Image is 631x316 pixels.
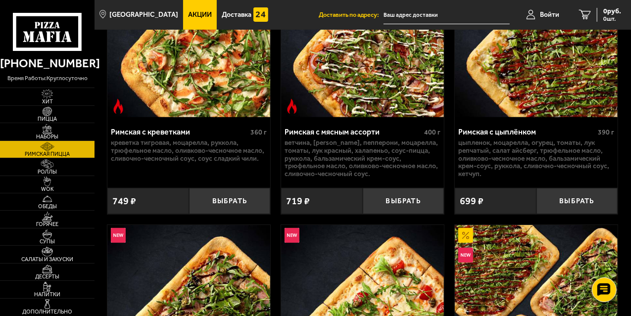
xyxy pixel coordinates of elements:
[111,228,126,243] img: Новинка
[603,16,621,22] span: 0 шт.
[111,99,126,114] img: Острое блюдо
[458,139,614,179] p: цыпленок, моцарелла, огурец, томаты, лук репчатый, салат айсберг, трюфельное масло, оливково-чесн...
[458,248,473,263] img: Новинка
[112,196,136,206] span: 749 ₽
[458,127,595,136] div: Римская с цыплёнком
[285,99,299,114] img: Острое блюдо
[285,127,422,136] div: Римская с мясным ассорти
[319,12,384,18] span: Доставить по адресу:
[540,11,559,18] span: Войти
[424,128,440,136] span: 400 г
[460,196,484,206] span: 699 ₽
[536,188,618,214] button: Выбрать
[363,188,444,214] button: Выбрать
[285,139,440,179] p: ветчина, [PERSON_NAME], пепперони, моцарелла, томаты, лук красный, халапеньо, соус-пицца, руккола...
[188,11,212,18] span: Акции
[222,11,251,18] span: Доставка
[110,11,179,18] span: [GEOGRAPHIC_DATA]
[384,6,510,24] input: Ваш адрес доставки
[458,228,473,243] img: Акционный
[285,228,299,243] img: Новинка
[286,196,310,206] span: 719 ₽
[253,7,268,22] img: 15daf4d41897b9f0e9f617042186c801.svg
[189,188,271,214] button: Выбрать
[250,128,267,136] span: 360 г
[603,8,621,15] span: 0 руб.
[111,127,248,136] div: Римская с креветками
[598,128,614,136] span: 390 г
[111,139,267,163] p: креветка тигровая, моцарелла, руккола, трюфельное масло, оливково-чесночное масло, сливочно-чесно...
